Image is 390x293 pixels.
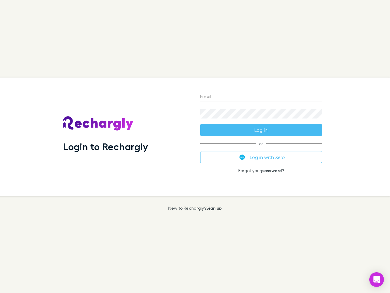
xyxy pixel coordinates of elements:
img: Xero's logo [239,154,245,160]
span: or [200,143,322,144]
p: New to Rechargly? [168,206,222,211]
a: Sign up [206,205,222,211]
button: Log in [200,124,322,136]
a: password [261,168,282,173]
h1: Login to Rechargly [63,141,148,152]
div: Open Intercom Messenger [369,272,384,287]
img: Rechargly's Logo [63,116,134,131]
p: Forgot your ? [200,168,322,173]
button: Log in with Xero [200,151,322,163]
